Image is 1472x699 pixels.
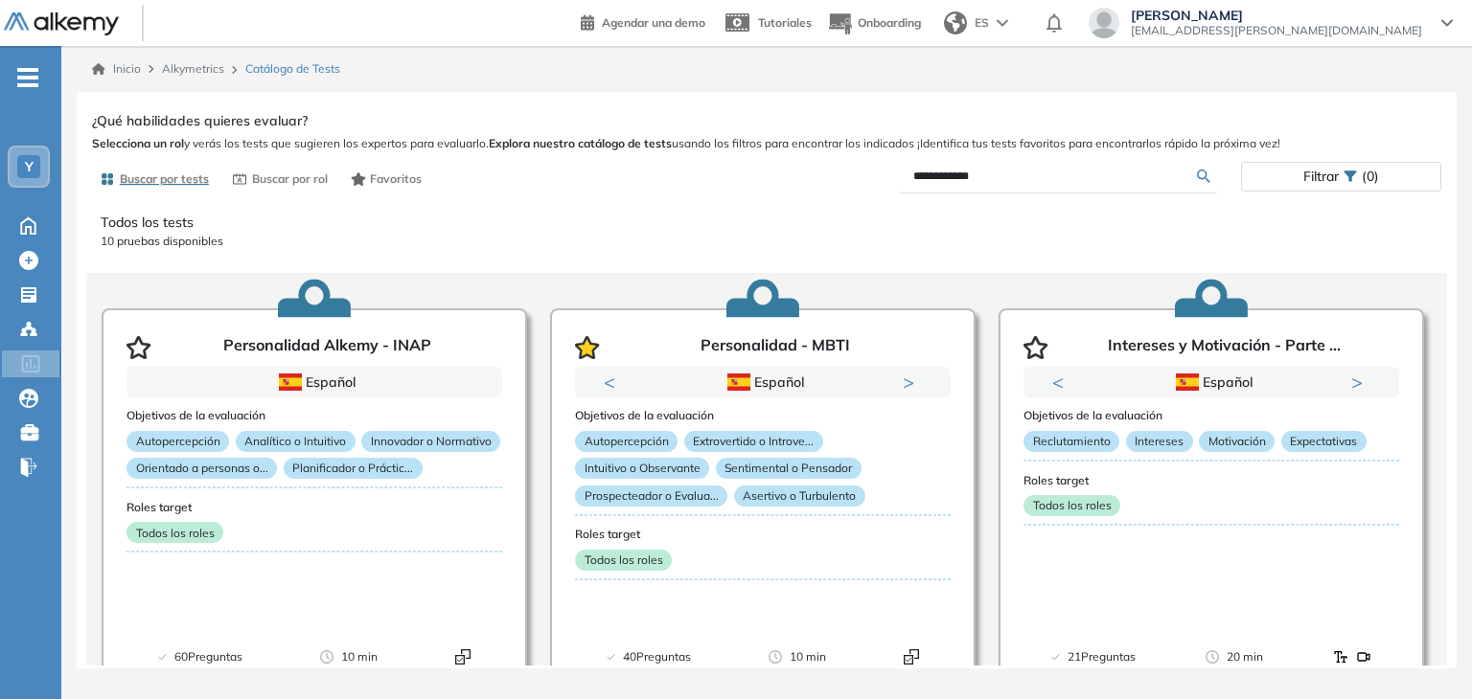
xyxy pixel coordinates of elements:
[684,431,823,452] p: Extrovertido o Introve...
[126,458,277,479] p: Orientado a personas o...
[858,15,921,30] span: Onboarding
[343,163,430,195] button: Favoritos
[575,485,727,507] p: Prospecteador o Evalua...
[223,336,431,359] p: Personalidad Alkemy - INAP
[1227,647,1263,666] span: 20 min
[1092,372,1332,393] div: Español
[195,372,435,393] div: Español
[279,373,302,391] img: ESP
[455,649,471,665] img: Format test logo
[944,11,967,34] img: world
[790,647,826,666] span: 10 min
[716,458,862,479] p: Sentimental o Pensador
[252,170,328,188] span: Buscar por rol
[1023,409,1399,422] h3: Objetivos de la evaluación
[1376,607,1472,699] div: Widget de chat
[1126,431,1193,452] p: Intereses
[1188,397,1211,400] button: 1
[1351,372,1370,392] button: Next
[126,409,502,422] h3: Objetivos de la evaluación
[604,372,623,392] button: Previous
[245,60,340,78] span: Catálogo de Tests
[701,336,850,359] p: Personalidad - MBTI
[120,170,209,188] span: Buscar por tests
[975,14,989,32] span: ES
[1023,474,1399,487] h3: Roles target
[101,213,1433,233] p: Todos los tests
[162,61,224,76] span: Alkymetrics
[575,431,678,452] p: Autopercepción
[174,647,242,666] span: 60 Preguntas
[1356,649,1371,665] img: Format test logo
[575,550,672,571] p: Todos los roles
[827,3,921,44] button: Onboarding
[284,458,423,479] p: Planificador o Práctic...
[224,163,335,195] button: Buscar por rol
[92,60,141,78] a: Inicio
[25,159,34,174] span: Y
[341,647,378,666] span: 10 min
[361,431,500,452] p: Innovador o Normativo
[4,12,119,36] img: Logo
[1131,23,1422,38] span: [EMAIL_ADDRESS][PERSON_NAME][DOMAIN_NAME]
[782,397,797,400] button: 3
[728,397,751,400] button: 1
[370,170,422,188] span: Favoritos
[92,135,1441,152] span: y verás los tests que sugieren los expertos para evaluarlo. usando los filtros para encontrar los...
[126,522,223,543] p: Todos los roles
[734,485,865,507] p: Asertivo o Turbulento
[903,372,922,392] button: Next
[997,19,1008,27] img: arrow
[904,649,919,665] img: Format test logo
[643,372,884,393] div: Español
[92,163,217,195] button: Buscar por tests
[623,647,691,666] span: 40 Preguntas
[602,15,705,30] span: Agendar una demo
[1052,372,1071,392] button: Previous
[92,136,184,150] b: Selecciona un rol
[581,10,705,33] a: Agendar una demo
[92,111,308,131] span: ¿Qué habilidades quieres evaluar?
[489,136,672,150] b: Explora nuestro catálogo de tests
[126,501,502,514] h3: Roles target
[1108,336,1341,359] p: Intereses y Motivación - Parte ...
[236,431,356,452] p: Analítico o Intuitivo
[727,373,750,391] img: ESP
[758,15,812,30] span: Tutoriales
[101,233,1433,250] p: 10 pruebas disponibles
[1303,163,1339,191] span: Filtrar
[1362,163,1379,191] span: (0)
[1023,495,1120,516] p: Todos los roles
[759,397,774,400] button: 2
[1376,607,1472,699] iframe: Chat Widget
[575,409,951,422] h3: Objetivos de la evaluación
[126,431,229,452] p: Autopercepción
[1176,373,1199,391] img: ESP
[575,458,709,479] p: Intuitivo o Observante
[1131,8,1422,23] span: [PERSON_NAME]
[1199,431,1275,452] p: Motivación
[1219,397,1234,400] button: 2
[1023,431,1119,452] p: Reclutamiento
[1068,647,1136,666] span: 21 Preguntas
[575,528,951,541] h3: Roles target
[1281,431,1367,452] p: Expectativas
[1333,649,1348,665] img: Format test logo
[17,76,38,79] i: -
